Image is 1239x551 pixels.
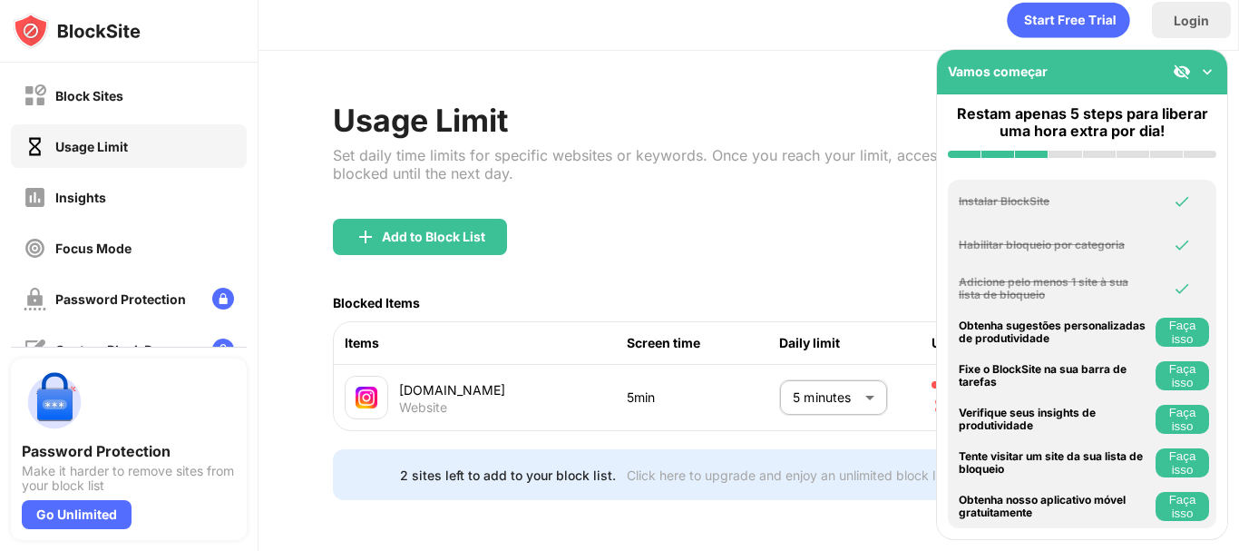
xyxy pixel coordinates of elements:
[1156,361,1209,390] button: Faça isso
[1156,492,1209,521] button: Faça isso
[793,388,858,408] p: 5 minutes
[932,397,1020,414] span: Limit reached
[13,13,141,49] img: logo-blocksite.svg
[22,369,87,435] img: push-password-protection.svg
[627,388,779,408] div: 5min
[959,363,1151,389] div: Fixe o BlockSite na sua barra de tarefas
[959,407,1151,433] div: Verifique seus insights de produtividade
[22,500,132,529] div: Go Unlimited
[399,380,627,399] div: [DOMAIN_NAME]
[779,333,932,353] div: Daily limit
[948,64,1048,79] div: Vamos começar
[959,320,1151,346] div: Obtenha sugestões personalizadas de produtividade
[24,84,46,107] img: block-off.svg
[627,467,952,483] div: Click here to upgrade and enjoy an unlimited block list.
[24,186,46,209] img: insights-off.svg
[959,195,1151,208] div: Instalar BlockSite
[55,190,106,205] div: Insights
[1174,13,1209,28] div: Login
[356,387,377,408] img: favicons
[382,230,485,244] div: Add to Block List
[333,146,1042,182] div: Set daily time limits for specific websites or keywords. Once you reach your limit, access will b...
[1007,2,1130,38] div: animation
[959,494,1151,520] div: Obtenha nosso aplicativo móvel gratuitamente
[55,291,186,307] div: Password Protection
[345,333,627,353] div: Items
[1173,280,1191,298] img: omni-check.svg
[948,105,1216,140] div: Restam apenas 5 steps para liberar uma hora extra por dia!
[22,442,236,460] div: Password Protection
[55,88,123,103] div: Block Sites
[55,342,175,358] div: Custom Block Page
[627,333,779,353] div: Screen time
[212,339,234,360] img: lock-menu.svg
[212,288,234,310] img: lock-menu.svg
[399,399,447,416] div: Website
[400,467,616,483] div: 2 sites left to add to your block list.
[22,464,236,493] div: Make it harder to remove sites from your block list
[55,139,128,154] div: Usage Limit
[1198,63,1216,81] img: omni-setup-toggle.svg
[1173,63,1191,81] img: eye-not-visible.svg
[24,237,46,260] img: focus-off.svg
[1173,192,1191,211] img: omni-check.svg
[24,135,46,158] img: time-usage-on.svg
[932,333,1084,353] div: Usage status
[959,239,1151,251] div: Habilitar bloqueio por categoria
[1156,318,1209,347] button: Faça isso
[932,398,946,413] img: hourglass-end.svg
[1156,448,1209,477] button: Faça isso
[55,241,132,256] div: Focus Mode
[1156,405,1209,434] button: Faça isso
[24,288,46,310] img: password-protection-off.svg
[959,450,1151,477] div: Tente visitar um site da sua lista de bloqueio
[24,339,46,361] img: customize-block-page-off.svg
[959,276,1151,302] div: Adicione pelo menos 1 site à sua lista de bloqueio
[333,102,1042,139] div: Usage Limit
[333,295,420,310] div: Blocked Items
[1173,236,1191,254] img: omni-check.svg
